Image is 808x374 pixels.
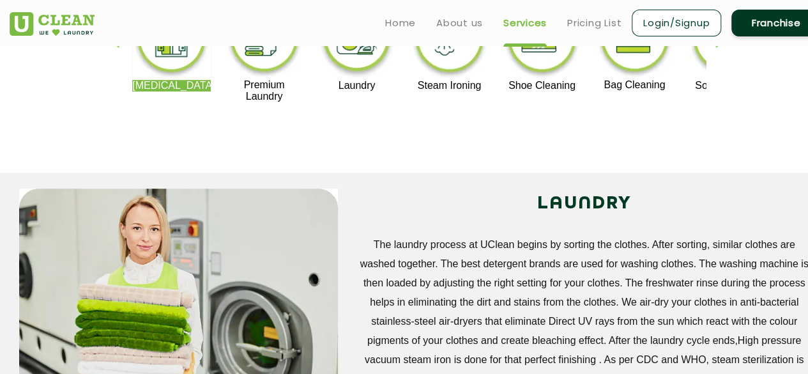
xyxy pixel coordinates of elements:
[10,12,95,36] img: UClean Laundry and Dry Cleaning
[503,80,581,91] p: Shoe Cleaning
[20,20,31,31] img: logo_orange.svg
[141,75,215,84] div: Keywords by Traffic
[225,79,303,102] p: Premium Laundry
[503,15,547,31] a: Services
[436,15,483,31] a: About us
[385,15,416,31] a: Home
[688,80,766,91] p: Sofa Cleaning
[132,80,211,91] p: [MEDICAL_DATA]
[567,15,621,31] a: Pricing List
[20,33,31,43] img: website_grey.svg
[127,74,137,84] img: tab_keywords_by_traffic_grey.svg
[36,20,63,31] div: v 4.0.25
[34,74,45,84] img: tab_domain_overview_orange.svg
[410,80,489,91] p: Steam Ironing
[632,10,721,36] a: Login/Signup
[33,33,141,43] div: Domain: [DOMAIN_NAME]
[595,79,674,91] p: Bag Cleaning
[317,80,396,91] p: Laundry
[49,75,114,84] div: Domain Overview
